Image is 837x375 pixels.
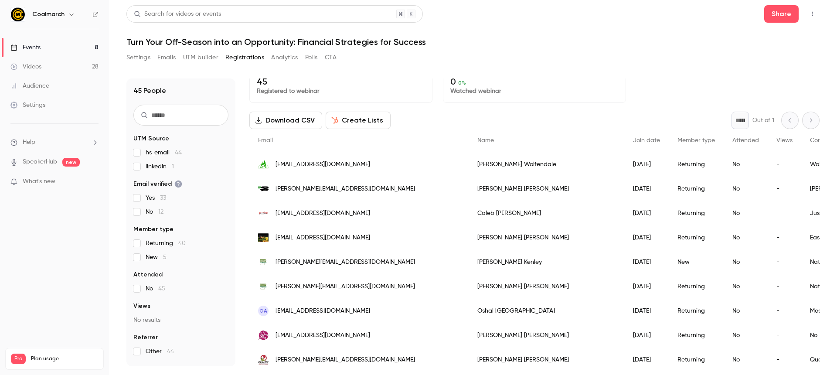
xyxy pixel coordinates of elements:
span: Views [776,137,793,143]
div: Oshal [GEOGRAPHIC_DATA] [469,299,624,323]
span: hs_email [146,148,182,157]
span: What's new [23,177,55,186]
h1: 45 People [133,85,166,96]
span: [EMAIL_ADDRESS][DOMAIN_NAME] [276,160,370,169]
div: [PERSON_NAME] Wolfendale [469,152,624,177]
a: SpeakerHub [23,157,57,167]
div: - [768,348,801,372]
div: [PERSON_NAME] [PERSON_NAME] [469,225,624,250]
img: bugsbite.com [258,330,269,341]
span: Name [477,137,494,143]
span: [PERSON_NAME][EMAIL_ADDRESS][DOMAIN_NAME] [276,355,415,365]
div: No [724,348,768,372]
div: - [768,323,801,348]
div: - [768,299,801,323]
img: Coalmarch [11,7,25,21]
span: Email [258,137,273,143]
div: Audience [10,82,49,90]
div: Returning [669,274,724,299]
span: 5 [163,254,167,260]
span: new [62,158,80,167]
span: No [146,208,163,216]
span: No [146,284,165,293]
div: No [724,299,768,323]
p: 0 [450,76,619,87]
div: [PERSON_NAME] [PERSON_NAME] [469,177,624,201]
img: sergiospestcontrol.com [258,184,269,194]
div: No [724,152,768,177]
img: eastcoastlawn.com [258,232,269,243]
div: [DATE] [624,177,669,201]
section: facet-groups [133,134,228,356]
span: 44 [167,348,174,355]
div: Settings [10,101,45,109]
p: 45 [257,76,425,87]
div: Videos [10,62,41,71]
span: Plan usage [31,355,98,362]
span: Other [146,347,174,356]
p: No results [133,316,228,324]
div: [DATE] [624,274,669,299]
div: Returning [669,299,724,323]
div: No [724,323,768,348]
div: No [724,177,768,201]
div: [DATE] [624,250,669,274]
div: [DATE] [624,152,669,177]
div: [PERSON_NAME] Kenley [469,250,624,274]
span: linkedin [146,162,174,171]
span: [EMAIL_ADDRESS][DOMAIN_NAME] [276,331,370,340]
div: Returning [669,152,724,177]
img: naturalstatehorticare.com [258,257,269,267]
span: Yes [146,194,166,202]
span: 45 [158,286,165,292]
div: Returning [669,177,724,201]
div: No [724,201,768,225]
div: [DATE] [624,323,669,348]
button: Analytics [271,51,298,65]
button: Polls [305,51,318,65]
button: UTM builder [183,51,218,65]
span: Help [23,138,35,147]
span: Email verified [133,180,182,188]
span: OA [259,307,267,315]
p: Watched webinar [450,87,619,95]
button: Settings [126,51,150,65]
img: wolfendaleinc.com [258,159,269,170]
div: - [768,177,801,201]
button: Download CSV [249,112,322,129]
img: qpcomaha.com [258,355,269,365]
span: New [146,253,167,262]
span: [PERSON_NAME][EMAIL_ADDRESS][DOMAIN_NAME] [276,258,415,267]
div: No [724,274,768,299]
button: Share [764,5,799,23]
span: Member type [133,225,174,234]
span: [EMAIL_ADDRESS][DOMAIN_NAME] [276,307,370,316]
div: No [724,225,768,250]
span: Referrer [133,333,158,342]
span: 40 [178,240,186,246]
span: 0 % [458,80,466,86]
h6: Coalmarch [32,10,65,19]
span: [PERSON_NAME][EMAIL_ADDRESS][DOMAIN_NAME] [276,184,415,194]
button: Registrations [225,51,264,65]
li: help-dropdown-opener [10,138,99,147]
div: [PERSON_NAME] [PERSON_NAME] [469,274,624,299]
p: Registered to webinar [257,87,425,95]
div: No [724,250,768,274]
div: [DATE] [624,201,669,225]
iframe: Noticeable Trigger [88,178,99,186]
span: 33 [160,195,166,201]
span: [PERSON_NAME][EMAIL_ADDRESS][DOMAIN_NAME] [276,282,415,291]
button: Emails [157,51,176,65]
span: Member type [677,137,715,143]
div: - [768,152,801,177]
span: Returning [146,239,186,248]
button: CTA [325,51,337,65]
div: [PERSON_NAME] [PERSON_NAME] [469,323,624,348]
div: - [768,201,801,225]
div: Search for videos or events [134,10,221,19]
span: Pro [11,354,26,364]
span: Attended [732,137,759,143]
button: Create Lists [326,112,391,129]
div: Returning [669,225,724,250]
